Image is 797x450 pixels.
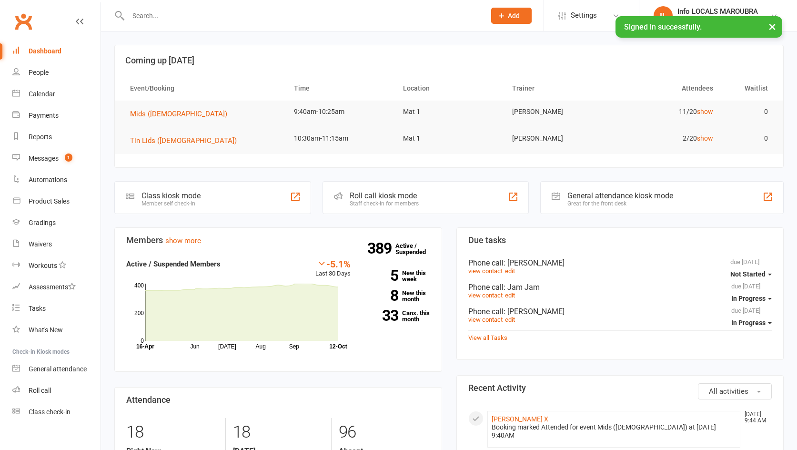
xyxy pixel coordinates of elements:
[350,200,419,207] div: Staff check-in for members
[29,69,49,76] div: People
[12,319,101,341] a: What's New
[677,7,770,16] div: Info LOCALS MAROUBRA
[468,292,503,299] a: view contact
[12,380,101,401] a: Roll call
[29,305,46,312] div: Tasks
[125,56,773,65] h3: Coming up [DATE]
[468,316,503,323] a: view contact
[504,76,613,101] th: Trainer
[126,235,430,245] h3: Members
[29,154,59,162] div: Messages
[504,283,540,292] span: : Jam Jam
[29,326,63,334] div: What's New
[12,212,101,234] a: Gradings
[285,76,394,101] th: Time
[12,234,101,255] a: Waivers
[504,307,565,316] span: : [PERSON_NAME]
[12,358,101,380] a: General attendance kiosk mode
[29,387,51,394] div: Roll call
[697,134,713,142] a: show
[677,16,770,24] div: LOCALS JIU JITSU MAROUBRA
[709,387,748,396] span: All activities
[29,47,61,55] div: Dashboard
[126,395,430,405] h3: Attendance
[365,290,430,302] a: 8New this month
[12,148,101,169] a: Messages 1
[491,8,532,24] button: Add
[29,197,70,205] div: Product Sales
[29,112,59,119] div: Payments
[571,5,597,26] span: Settings
[394,101,504,123] td: Mat 1
[698,383,772,399] button: All activities
[395,235,437,262] a: 389Active / Suspended
[29,262,57,269] div: Workouts
[567,200,673,207] div: Great for the front desk
[504,127,613,150] td: [PERSON_NAME]
[365,310,430,322] a: 33Canx. this month
[613,127,722,150] td: 2/20
[121,76,285,101] th: Event/Booking
[29,240,52,248] div: Waivers
[165,236,201,245] a: show more
[130,135,243,146] button: Tin Lids ([DEMOGRAPHIC_DATA])
[505,292,515,299] a: edit
[731,314,772,331] button: In Progress
[697,108,713,115] a: show
[492,415,548,423] a: [PERSON_NAME] X
[654,6,673,25] div: IL
[468,383,772,393] h3: Recent Activity
[126,260,221,268] strong: Active / Suspended Members
[233,418,324,447] div: 18
[130,136,237,145] span: Tin Lids ([DEMOGRAPHIC_DATA])
[315,258,351,269] div: -5.1%
[350,191,419,200] div: Roll call kiosk mode
[315,258,351,279] div: Last 30 Days
[29,90,55,98] div: Calendar
[504,101,613,123] td: [PERSON_NAME]
[365,270,430,282] a: 5New this week
[468,235,772,245] h3: Due tasks
[731,295,766,302] span: In Progress
[12,169,101,191] a: Automations
[468,283,772,292] div: Phone call
[11,10,35,33] a: Clubworx
[12,126,101,148] a: Reports
[468,267,503,275] a: view contact
[613,101,722,123] td: 11/20
[29,283,76,291] div: Assessments
[12,276,101,298] a: Assessments
[12,191,101,212] a: Product Sales
[12,401,101,423] a: Class kiosk mode
[722,76,777,101] th: Waitlist
[365,288,398,303] strong: 8
[764,16,781,37] button: ×
[12,83,101,105] a: Calendar
[29,365,87,373] div: General attendance
[394,76,504,101] th: Location
[285,101,394,123] td: 9:40am-10:25am
[12,255,101,276] a: Workouts
[125,9,479,22] input: Search...
[130,108,234,120] button: Mids ([DEMOGRAPHIC_DATA])
[505,267,515,275] a: edit
[12,62,101,83] a: People
[722,127,777,150] td: 0
[505,316,515,323] a: edit
[730,270,766,278] span: Not Started
[567,191,673,200] div: General attendance kiosk mode
[365,268,398,283] strong: 5
[65,153,72,162] span: 1
[29,133,52,141] div: Reports
[731,290,772,307] button: In Progress
[394,127,504,150] td: Mat 1
[722,101,777,123] td: 0
[504,258,565,267] span: : [PERSON_NAME]
[29,408,71,416] div: Class check-in
[468,258,772,267] div: Phone call
[12,41,101,62] a: Dashboard
[508,12,520,20] span: Add
[12,298,101,319] a: Tasks
[126,418,218,447] div: 18
[613,76,722,101] th: Attendees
